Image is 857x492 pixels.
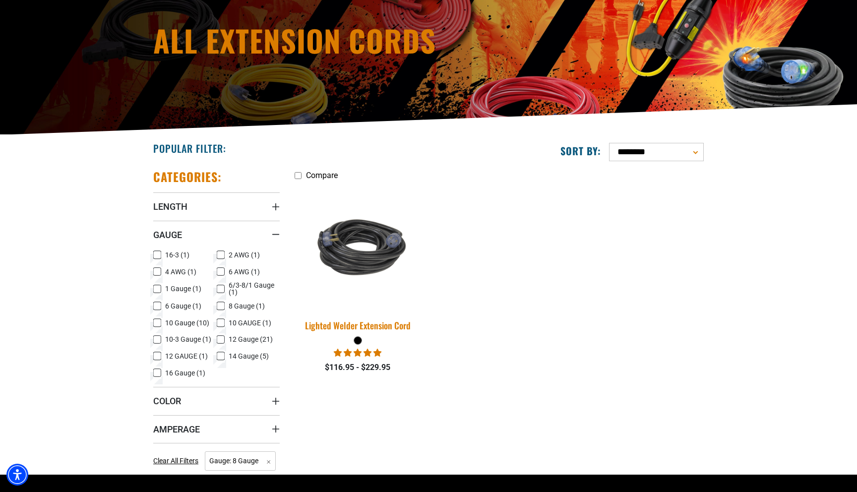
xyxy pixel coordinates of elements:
[153,229,182,241] span: Gauge
[165,251,189,258] span: 16-3 (1)
[153,201,187,212] span: Length
[165,285,201,292] span: 1 Gauge (1)
[295,185,421,336] a: black Lighted Welder Extension Cord
[295,362,421,373] div: $116.95 - $229.95
[229,303,265,309] span: 8 Gauge (1)
[334,348,381,358] span: 5.00 stars
[165,336,211,343] span: 10-3 Gauge (1)
[153,387,280,415] summary: Color
[153,415,280,443] summary: Amperage
[289,205,428,290] img: black
[153,457,198,465] span: Clear All Filters
[560,144,601,157] label: Sort by:
[295,321,421,330] div: Lighted Welder Extension Cord
[205,451,276,471] span: Gauge: 8 Gauge
[229,336,273,343] span: 12 Gauge (21)
[6,464,28,486] div: Accessibility Menu
[306,171,338,180] span: Compare
[229,251,260,258] span: 2 AWG (1)
[153,25,515,55] h1: All Extension Cords
[165,319,209,326] span: 10 Gauge (10)
[165,369,205,376] span: 16 Gauge (1)
[165,303,201,309] span: 6 Gauge (1)
[205,456,276,465] a: Gauge: 8 Gauge
[153,169,222,184] h2: Categories:
[153,395,181,407] span: Color
[229,319,271,326] span: 10 GAUGE (1)
[165,268,196,275] span: 4 AWG (1)
[153,142,226,155] h2: Popular Filter:
[229,282,276,296] span: 6/3-8/1 Gauge (1)
[153,192,280,220] summary: Length
[165,353,208,360] span: 12 GAUGE (1)
[153,221,280,248] summary: Gauge
[153,424,200,435] span: Amperage
[229,268,260,275] span: 6 AWG (1)
[229,353,269,360] span: 14 Gauge (5)
[153,456,202,466] a: Clear All Filters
